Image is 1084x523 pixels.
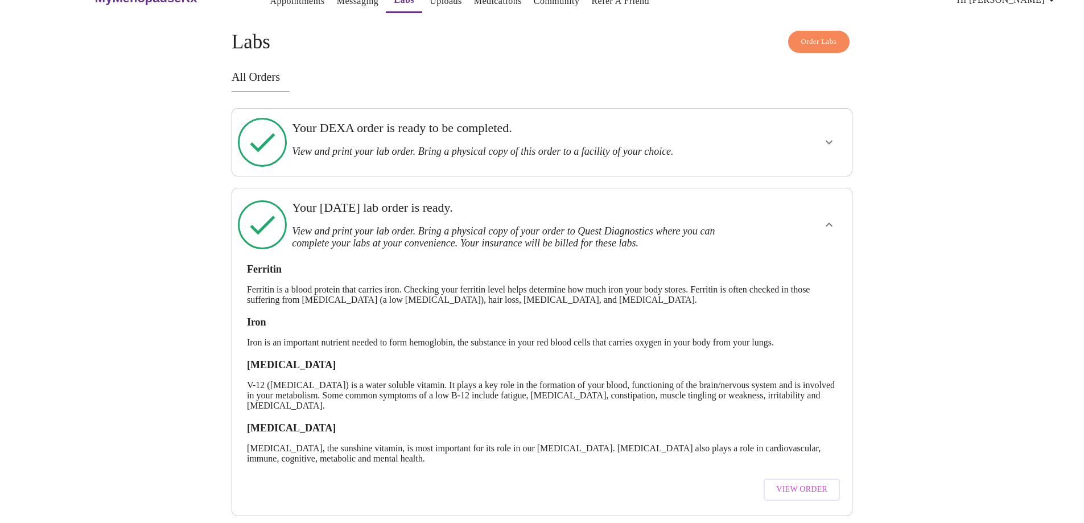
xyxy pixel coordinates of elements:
button: show more [815,129,843,156]
p: Ferritin is a blood protein that carries iron. Checking your ferritin level helps determine how m... [247,285,837,305]
p: V-12 ([MEDICAL_DATA]) is a water soluble vitamin. It plays a key role in the formation of your bl... [247,380,837,411]
button: Order Labs [788,31,850,53]
p: [MEDICAL_DATA], the sunshine vitamin, is most important for its role in our [MEDICAL_DATA]. [MEDI... [247,443,837,464]
h3: [MEDICAL_DATA] [247,359,837,371]
span: View Order [776,483,827,497]
h3: View and print your lab order. Bring a physical copy of this order to a facility of your choice. [292,146,732,158]
a: View Order [761,473,843,506]
h3: Ferritin [247,263,837,275]
span: Order Labs [801,35,837,48]
h3: All Orders [232,71,852,84]
h3: [MEDICAL_DATA] [247,422,837,434]
p: Iron is an important nutrient needed to form hemoglobin, the substance in your red blood cells th... [247,337,837,348]
button: show more [815,211,843,238]
h3: Iron [247,316,837,328]
button: View Order [764,479,840,501]
h4: Labs [232,31,852,53]
h3: View and print your lab order. Bring a physical copy of your order to Quest Diagnostics where you... [292,225,732,249]
h3: Your [DATE] lab order is ready. [292,200,732,215]
h3: Your DEXA order is ready to be completed. [292,121,732,135]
